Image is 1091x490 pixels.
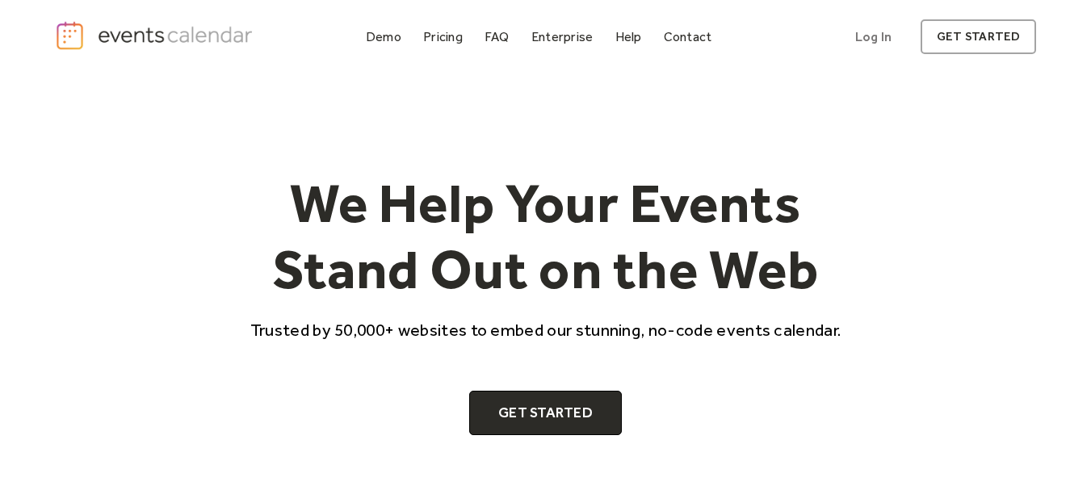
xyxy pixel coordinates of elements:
a: Demo [359,26,408,48]
a: FAQ [478,26,516,48]
div: Demo [366,32,401,41]
a: Help [609,26,648,48]
a: Get Started [469,391,622,436]
a: Log In [839,19,908,54]
a: get started [921,19,1036,54]
div: Enterprise [531,32,593,41]
div: FAQ [485,32,510,41]
a: Contact [657,26,719,48]
p: Trusted by 50,000+ websites to embed our stunning, no-code events calendar. [236,318,856,341]
a: Enterprise [525,26,599,48]
div: Help [615,32,642,41]
div: Contact [664,32,712,41]
div: Pricing [423,32,463,41]
a: home [55,20,257,52]
h1: We Help Your Events Stand Out on the Web [236,170,856,302]
a: Pricing [417,26,469,48]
